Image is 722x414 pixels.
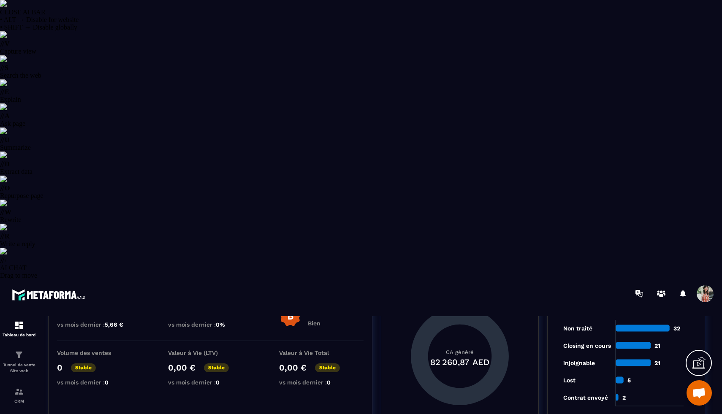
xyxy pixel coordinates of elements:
[279,379,364,386] p: vs mois dernier :
[105,321,123,328] span: 5,66 €
[57,349,141,356] p: Volume des ventes
[57,321,141,328] p: vs mois dernier :
[279,363,307,373] p: 0,00 €
[14,320,24,330] img: formation
[2,380,36,410] a: formationformationCRM
[279,305,301,327] img: b-badge-o.b3b20ee6.svg
[2,333,36,337] p: Tableau de bord
[563,377,575,384] tspan: Lost
[563,394,608,401] tspan: Contrat envoyé
[168,379,252,386] p: vs mois dernier :
[563,325,592,332] tspan: Non traité
[327,379,331,386] span: 0
[168,321,252,328] p: vs mois dernier :
[2,344,36,380] a: formationformationTunnel de vente Site web
[12,287,88,303] img: logo
[204,363,229,372] p: Stable
[216,321,225,328] span: 0%
[563,360,595,367] tspan: injoignable
[14,387,24,397] img: formation
[105,379,109,386] span: 0
[563,342,611,349] tspan: Closing en cours
[216,379,220,386] span: 0
[168,349,252,356] p: Valeur à Vie (LTV)
[57,379,141,386] p: vs mois dernier :
[57,363,62,373] p: 0
[315,363,340,372] p: Stable
[2,399,36,403] p: CRM
[168,363,195,373] p: 0,00 €
[14,350,24,360] img: formation
[2,314,36,344] a: formationformationTableau de bord
[308,320,321,327] p: Bien
[687,380,712,406] div: Ouvrir le chat
[2,362,36,374] p: Tunnel de vente Site web
[279,349,364,356] p: Valeur à Vie Total
[71,363,96,372] p: Stable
